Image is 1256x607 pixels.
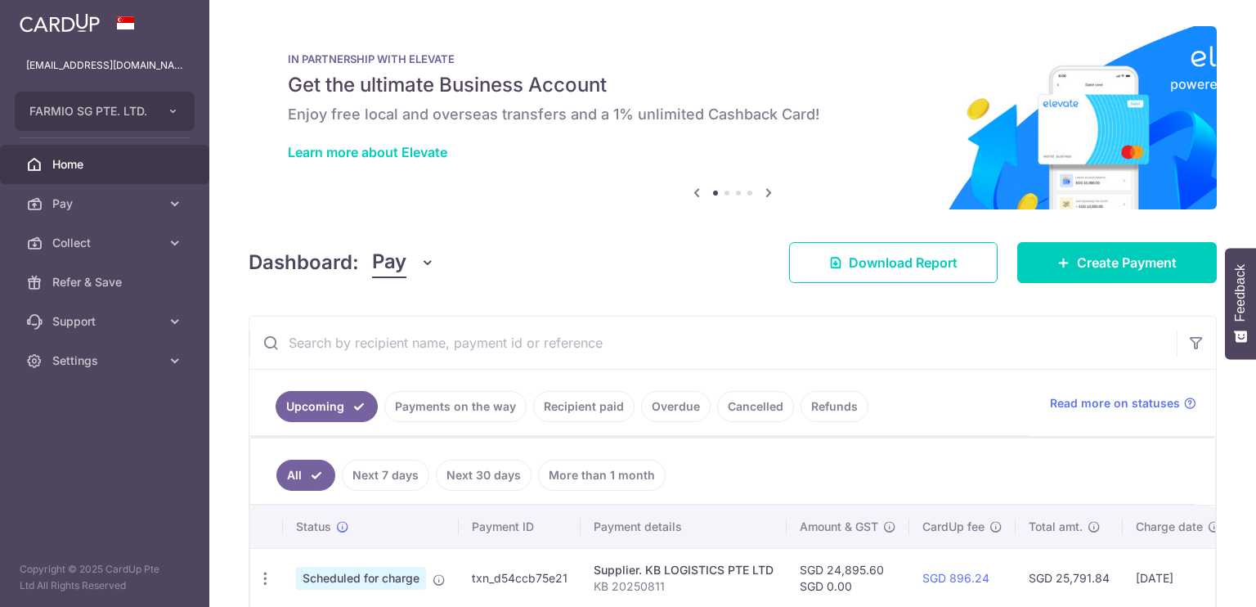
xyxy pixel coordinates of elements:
span: Total amt. [1029,519,1083,535]
span: Pay [52,196,160,212]
a: Next 30 days [436,460,532,491]
a: All [276,460,335,491]
span: Support [52,313,160,330]
a: Refunds [801,391,868,422]
span: Settings [52,353,160,369]
a: Learn more about Elevate [288,144,447,160]
span: Scheduled for charge [296,567,426,590]
img: CardUp [20,13,100,33]
a: Upcoming [276,391,378,422]
a: SGD 896.24 [922,571,989,585]
p: [EMAIL_ADDRESS][DOMAIN_NAME] [26,57,183,74]
span: Help [37,11,70,26]
button: Pay [372,247,435,278]
span: Create Payment [1077,253,1177,272]
a: Overdue [641,391,711,422]
th: Payment details [581,506,787,548]
span: CardUp fee [922,519,985,535]
a: More than 1 month [538,460,666,491]
span: Status [296,519,331,535]
a: Payments on the way [384,391,527,422]
input: Search by recipient name, payment id or reference [249,317,1177,369]
button: FARMIO SG PTE. LTD. [15,92,195,131]
a: Recipient paid [533,391,635,422]
div: Supplier. KB LOGISTICS PTE LTD [594,562,774,578]
p: IN PARTNERSHIP WITH ELEVATE [288,52,1177,65]
span: Refer & Save [52,274,160,290]
span: Feedback [1233,264,1248,321]
th: Payment ID [459,506,581,548]
p: KB 20250811 [594,578,774,595]
span: Amount & GST [800,519,878,535]
span: Download Report [849,253,958,272]
h5: Get the ultimate Business Account [288,72,1177,98]
img: Renovation banner [249,26,1217,209]
span: FARMIO SG PTE. LTD. [29,103,150,119]
a: Cancelled [717,391,794,422]
h4: Dashboard: [249,248,359,277]
span: Read more on statuses [1050,395,1180,411]
span: Charge date [1136,519,1203,535]
a: Next 7 days [342,460,429,491]
button: Feedback - Show survey [1225,248,1256,359]
a: Create Payment [1017,242,1217,283]
span: Home [52,156,160,173]
h6: Enjoy free local and overseas transfers and a 1% unlimited Cashback Card! [288,105,1177,124]
a: Download Report [789,242,998,283]
span: Pay [372,247,406,278]
a: Read more on statuses [1050,395,1196,411]
span: Collect [52,235,160,251]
